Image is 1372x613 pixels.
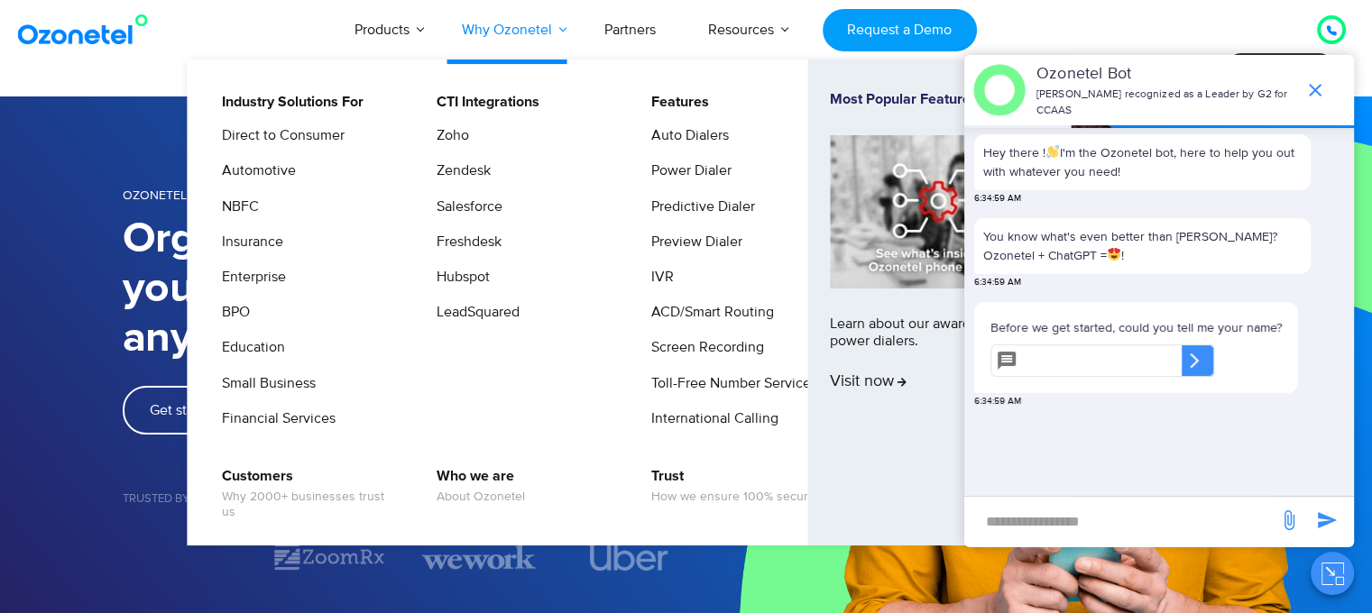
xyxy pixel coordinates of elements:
[123,546,236,568] div: 1 / 7
[640,124,732,147] a: Auto Dialers
[210,266,289,288] a: Enterprise
[123,386,246,435] a: Get started
[1271,502,1307,538] span: send message
[210,372,318,395] a: Small Business
[640,196,758,218] a: Predictive Dialer
[150,403,219,417] span: Get started
[210,301,253,324] a: BPO
[210,465,402,523] a: CustomersWhy 2000+ businesses trust us
[1297,72,1333,108] span: end chat or minimize
[425,196,505,218] a: Salesforce
[123,541,686,572] div: Image Carousel
[272,541,386,572] img: zoomrx
[640,91,712,114] a: Features
[983,227,1302,265] p: You know what's even better than [PERSON_NAME]? Ozonetel + ChatGPT = !
[210,124,347,147] a: Direct to Consumer
[1036,87,1295,119] p: [PERSON_NAME] recognized as a Leader by G2 for CCAAS
[1046,145,1059,158] img: 👋
[990,318,1282,337] p: Before we get started, could you tell me your name?
[973,506,1269,538] div: new-msg-input
[425,91,542,114] a: CTI Integrations
[830,135,1048,288] img: phone-system-min.jpg
[123,493,686,505] h5: Trusted by 2500+ Businesses
[210,91,366,114] a: Industry Solutions For
[1036,62,1295,87] p: Ozonetel Bot
[640,301,777,324] a: ACD/Smart Routing
[973,64,1026,116] img: header
[974,192,1021,206] span: 6:34:59 AM
[640,231,745,253] a: Preview Dialer
[651,489,821,505] span: How we ensure 100% security
[983,143,1302,181] p: Hey there ! I'm the Ozonetel bot, here to help you out with whatever you need!
[437,489,525,505] span: About Ozonetel
[422,541,536,572] div: 3 / 7
[123,188,345,203] span: OZONETEL BUSINESS PHONE SYSTEM
[1108,248,1120,261] img: 😍
[640,407,781,430] a: International Calling
[210,231,286,253] a: Insurance
[210,160,299,182] a: Automotive
[425,160,493,182] a: Zendesk
[640,266,677,288] a: IVR
[590,544,668,571] img: uber
[640,372,820,395] a: Toll-Free Number Services
[830,372,907,392] span: Visit now
[830,91,1048,514] a: Most Popular FeatureLearn about our award-winning power dialers.Visit now
[572,544,686,571] div: 4 / 7
[974,276,1021,289] span: 6:34:59 AM
[974,395,1021,408] span: 6:34:59 AM
[272,541,386,572] div: 2 / 7
[210,407,338,430] a: Financial Services
[425,231,504,253] a: Freshdesk
[640,465,824,508] a: TrustHow we ensure 100% security
[210,336,288,359] a: Education
[823,9,977,51] a: Request a Demo
[640,160,734,182] a: Power Dialer
[1311,552,1354,595] button: Close chat
[210,196,262,218] a: NBFC
[422,541,536,572] img: wework
[640,336,767,359] a: Screen Recording
[123,215,686,363] h1: Organize and manage your calls from anywhere in the world.
[222,489,400,520] span: Why 2000+ businesses trust us
[425,465,528,508] a: Who we areAbout Ozonetel
[425,301,522,324] a: LeadSquared
[1309,502,1345,538] span: send message
[425,266,493,288] a: Hubspot
[425,124,472,147] a: Zoho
